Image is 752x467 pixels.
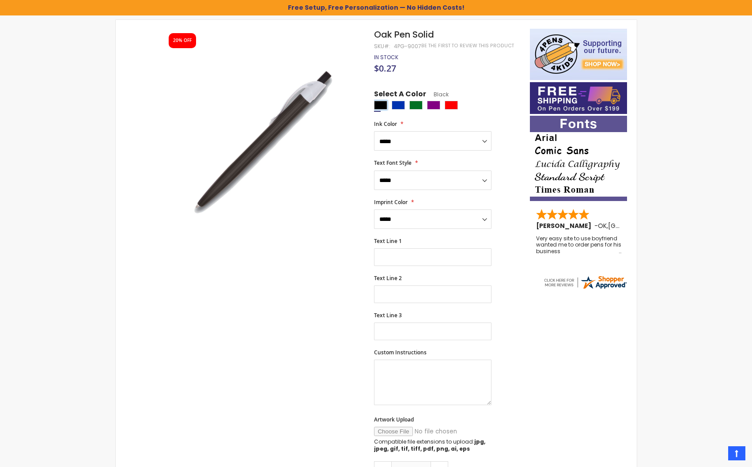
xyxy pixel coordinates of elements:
[445,101,458,110] div: Red
[374,198,408,206] span: Imprint Color
[374,438,491,452] p: Compatible file extensions to upload:
[173,38,192,44] div: 20% OFF
[608,221,673,230] span: [GEOGRAPHIC_DATA]
[594,221,673,230] span: - ,
[374,120,397,128] span: Ink Color
[374,28,434,41] span: Oak Pen Solid
[374,89,426,101] span: Select A Color
[374,416,414,423] span: Artwork Upload
[536,221,594,230] span: [PERSON_NAME]
[530,29,627,80] img: 4pens 4 kids
[530,116,627,201] img: font-personalization-examples
[374,311,402,319] span: Text Line 3
[421,42,514,49] a: Be the first to review this product
[536,235,622,254] div: Very easy site to use boyfriend wanted me to order pens for his business
[161,42,363,243] img: oak_solid_side_black_1_1.jpg
[530,82,627,114] img: Free shipping on orders over $199
[427,101,440,110] div: Purple
[374,349,427,356] span: Custom Instructions
[374,274,402,282] span: Text Line 2
[598,221,607,230] span: OK
[374,53,398,61] span: In stock
[543,274,627,290] img: 4pens.com widget logo
[374,42,390,50] strong: SKU
[374,62,396,74] span: $0.27
[543,285,627,292] a: 4pens.com certificate URL
[374,438,485,452] strong: jpg, jpeg, gif, tif, tiff, pdf, png, ai, eps
[374,159,412,167] span: Text Font Style
[426,91,449,98] span: Black
[409,101,423,110] div: Green
[394,43,421,50] div: 4PG-9007
[728,446,745,460] a: Top
[374,101,387,110] div: Black
[392,101,405,110] div: Blue
[374,237,402,245] span: Text Line 1
[374,54,398,61] div: Availability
